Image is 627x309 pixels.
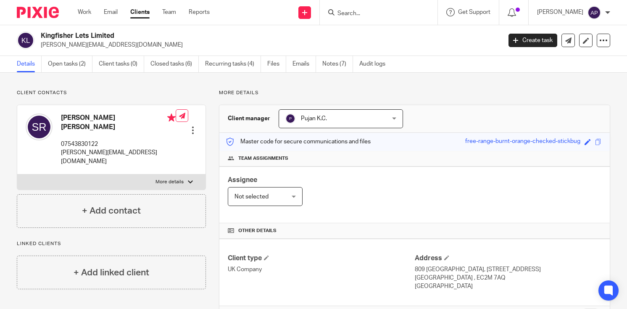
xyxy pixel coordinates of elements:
[17,240,206,247] p: Linked clients
[465,137,580,147] div: free-range-burnt-orange-checked-stickbug
[458,9,490,15] span: Get Support
[189,8,210,16] a: Reports
[415,274,601,282] p: [GEOGRAPHIC_DATA] , EC2M 7AQ
[292,56,316,72] a: Emails
[415,254,601,263] h4: Address
[150,56,199,72] a: Closed tasks (6)
[78,8,91,16] a: Work
[267,56,286,72] a: Files
[322,56,353,72] a: Notes (7)
[61,140,176,148] p: 07543830122
[205,56,261,72] a: Recurring tasks (4)
[74,266,149,279] h4: + Add linked client
[228,114,270,123] h3: Client manager
[104,8,118,16] a: Email
[17,90,206,96] p: Client contacts
[219,90,610,96] p: More details
[238,227,277,234] span: Other details
[17,56,42,72] a: Details
[359,56,392,72] a: Audit logs
[228,265,414,274] p: UK Company
[48,56,92,72] a: Open tasks (2)
[226,137,371,146] p: Master code for secure communications and files
[415,282,601,291] p: [GEOGRAPHIC_DATA]
[162,8,176,16] a: Team
[228,254,414,263] h4: Client type
[61,114,176,132] h4: [PERSON_NAME] [PERSON_NAME]
[415,265,601,274] p: 809 [GEOGRAPHIC_DATA], [STREET_ADDRESS]
[26,114,53,140] img: svg%3E
[587,6,601,19] img: svg%3E
[167,114,176,122] i: Primary
[130,8,150,16] a: Clients
[82,204,141,217] h4: + Add contact
[537,8,583,16] p: [PERSON_NAME]
[301,116,327,121] span: Pujan K.C.
[41,32,405,40] h2: Kingfisher Lets Limited
[41,41,496,49] p: [PERSON_NAME][EMAIL_ADDRESS][DOMAIN_NAME]
[155,179,184,185] p: More details
[17,32,34,49] img: svg%3E
[61,148,176,166] p: [PERSON_NAME][EMAIL_ADDRESS][DOMAIN_NAME]
[508,34,557,47] a: Create task
[234,194,269,200] span: Not selected
[238,155,288,162] span: Team assignments
[337,10,412,18] input: Search
[17,7,59,18] img: Pixie
[228,177,257,183] span: Assignee
[99,56,144,72] a: Client tasks (0)
[285,114,295,124] img: svg%3E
